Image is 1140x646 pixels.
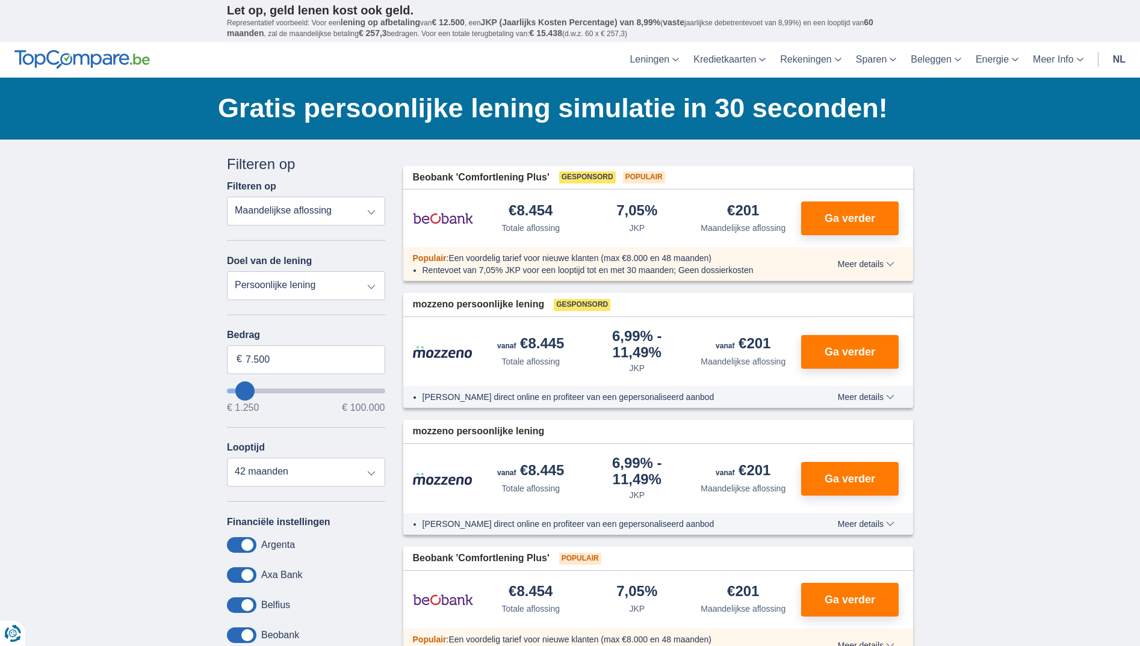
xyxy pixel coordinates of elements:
[261,630,299,641] label: Beobank
[801,201,899,235] button: Ga verder
[497,336,564,353] div: €8.445
[801,583,899,617] button: Ga verder
[497,463,564,480] div: €8.445
[413,253,447,263] span: Populair
[481,17,661,27] span: JKP (Jaarlijks Kosten Percentage) van 8,99%
[14,50,150,69] img: TopCompare
[622,42,686,78] a: Leningen
[359,28,387,38] span: € 257,3
[448,253,711,263] span: Een voordelig tarief voor nieuwe klanten (max €8.000 en 48 maanden)
[616,584,657,600] div: 7,05%
[227,256,312,266] label: Doel van de lening
[589,456,686,487] div: 6,99%
[218,90,913,127] h1: Gratis persoonlijke lening simulatie in 30 seconden!
[629,489,645,501] div: JKP
[801,335,899,369] button: Ga verder
[701,603,785,615] div: Maandelijkse aflossing
[559,553,601,565] span: Populair
[501,355,560,368] div: Totale aflossing
[403,633,804,645] div: :
[838,260,894,268] span: Meer details
[227,517,330,528] label: Financiële instellingen
[423,391,794,403] li: [PERSON_NAME] direct online en profiteer van een gepersonaliseerd aanbod
[849,42,904,78] a: Sparen
[559,171,616,183] span: Gesponsord
[413,203,473,233] img: product.pl.alt Beobank
[616,203,657,220] div: 7,05%
[829,259,903,269] button: Meer details
[825,473,875,484] span: Ga verder
[554,299,610,311] span: Gesponsord
[629,362,645,374] div: JKP
[261,540,295,550] label: Argenta
[1026,42,1091,78] a: Meer Info
[629,222,645,234] div: JKP
[432,17,465,27] span: € 12.500
[342,403,385,413] span: € 100.000
[227,17,913,39] p: Representatief voorbeeld: Voor een van , een ( jaarlijkse debetrentevoet van 8,99%) en een loopti...
[968,42,1026,78] a: Energie
[413,635,447,644] span: Populair
[825,594,875,605] span: Ga verder
[825,346,875,357] span: Ga verder
[701,222,785,234] div: Maandelijkse aflossing
[413,472,473,485] img: product.pl.alt Mozzeno
[773,42,848,78] a: Rekeningen
[413,425,545,438] span: mozzeno persoonlijke lening
[838,393,894,401] span: Meer details
[413,298,545,312] span: mozzeno persoonlijke lening
[501,222,560,234] div: Totale aflossing
[829,519,903,529] button: Meer details
[629,603,645,615] div: JKP
[403,252,804,264] div: :
[237,352,242,366] span: €
[716,463,770,480] div: €201
[838,520,894,528] span: Meer details
[413,585,473,615] img: product.pl.alt Beobank
[727,584,759,600] div: €201
[227,442,265,453] label: Looptijd
[227,389,385,393] input: wantToBorrow
[413,345,473,358] img: product.pl.alt Mozzeno
[501,482,560,494] div: Totale aflossing
[227,154,385,174] div: Filteren op
[903,42,968,78] a: Beleggen
[341,17,420,27] span: lening op afbetaling
[589,329,686,360] div: 6,99%
[501,603,560,615] div: Totale aflossing
[529,28,562,38] span: € 15.438
[227,403,259,413] span: € 1.250
[716,336,770,353] div: €201
[727,203,759,220] div: €201
[261,570,302,580] label: Axa Bank
[227,181,276,192] label: Filteren op
[509,584,553,600] div: €8.454
[227,3,913,17] p: Let op, geld lenen kost ook geld.
[1106,42,1133,78] a: nl
[227,330,385,340] label: Bedrag
[663,17,684,27] span: vaste
[686,42,773,78] a: Kredietkaarten
[701,482,785,494] div: Maandelijkse aflossing
[423,264,794,276] li: Rentevoet van 7,05% JKP voor een looptijd tot en met 30 maanden; Geen dossierkosten
[825,213,875,224] span: Ga verder
[701,355,785,368] div: Maandelijkse aflossing
[413,552,550,565] span: Beobank 'Comfortlening Plus'
[227,17,873,38] span: 60 maanden
[509,203,553,220] div: €8.454
[448,635,711,644] span: Een voordelig tarief voor nieuwe klanten (max €8.000 en 48 maanden)
[423,518,794,530] li: [PERSON_NAME] direct online en profiteer van een gepersonaliseerd aanbod
[261,600,290,611] label: Belfius
[801,462,899,496] button: Ga verder
[623,171,665,183] span: Populair
[413,171,550,185] span: Beobank 'Comfortlening Plus'
[829,392,903,402] button: Meer details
